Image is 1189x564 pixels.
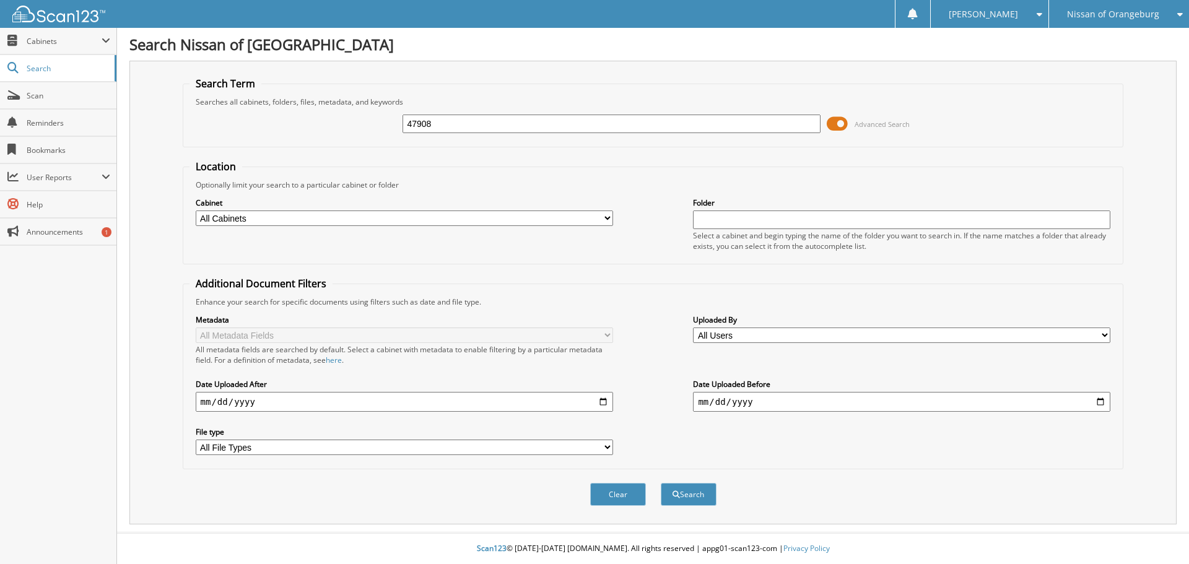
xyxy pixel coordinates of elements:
[12,6,105,22] img: scan123-logo-white.svg
[1067,11,1159,18] span: Nissan of Orangeburg
[693,392,1110,412] input: end
[117,534,1189,564] div: © [DATE]-[DATE] [DOMAIN_NAME]. All rights reserved | appg01-scan123-com |
[855,119,910,129] span: Advanced Search
[693,315,1110,325] label: Uploaded By
[189,160,242,173] legend: Location
[189,77,261,90] legend: Search Term
[196,379,613,389] label: Date Uploaded After
[196,427,613,437] label: File type
[27,90,110,101] span: Scan
[693,379,1110,389] label: Date Uploaded Before
[196,315,613,325] label: Metadata
[189,277,333,290] legend: Additional Document Filters
[693,197,1110,208] label: Folder
[27,199,110,210] span: Help
[783,543,830,553] a: Privacy Policy
[326,355,342,365] a: here
[590,483,646,506] button: Clear
[196,392,613,412] input: start
[129,34,1177,54] h1: Search Nissan of [GEOGRAPHIC_DATA]
[27,63,108,74] span: Search
[949,11,1018,18] span: [PERSON_NAME]
[477,543,507,553] span: Scan123
[189,297,1117,307] div: Enhance your search for specific documents using filters such as date and file type.
[661,483,716,506] button: Search
[1127,505,1189,564] iframe: Chat Widget
[27,118,110,128] span: Reminders
[189,97,1117,107] div: Searches all cabinets, folders, files, metadata, and keywords
[27,36,102,46] span: Cabinets
[27,227,110,237] span: Announcements
[102,227,111,237] div: 1
[189,180,1117,190] div: Optionally limit your search to a particular cabinet or folder
[27,172,102,183] span: User Reports
[693,230,1110,251] div: Select a cabinet and begin typing the name of the folder you want to search in. If the name match...
[196,344,613,365] div: All metadata fields are searched by default. Select a cabinet with metadata to enable filtering b...
[196,197,613,208] label: Cabinet
[27,145,110,155] span: Bookmarks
